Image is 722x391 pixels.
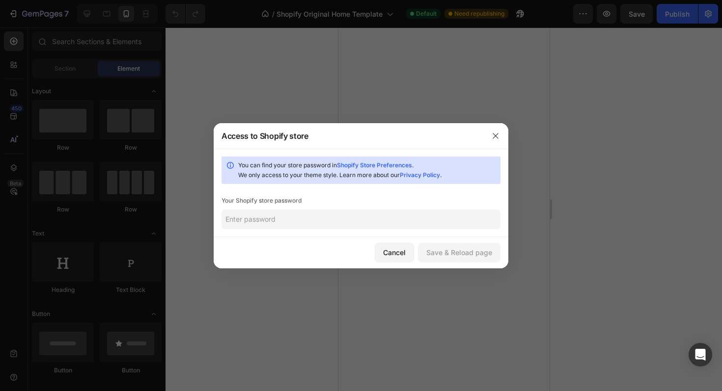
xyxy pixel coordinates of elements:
div: Access to Shopify store [222,130,308,142]
input: Enter password [222,209,500,229]
div: Cancel [383,247,406,258]
div: Save & Reload page [426,247,492,258]
div: Open Intercom Messenger [689,343,712,366]
button: Save & Reload page [418,243,500,262]
button: Cancel [375,243,414,262]
div: You can find your store password in . We only access to your theme style. Learn more about our . [238,160,497,180]
div: Your Shopify store password [222,196,500,206]
a: Privacy Policy [400,171,440,179]
a: Shopify Store Preferences [337,161,412,169]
